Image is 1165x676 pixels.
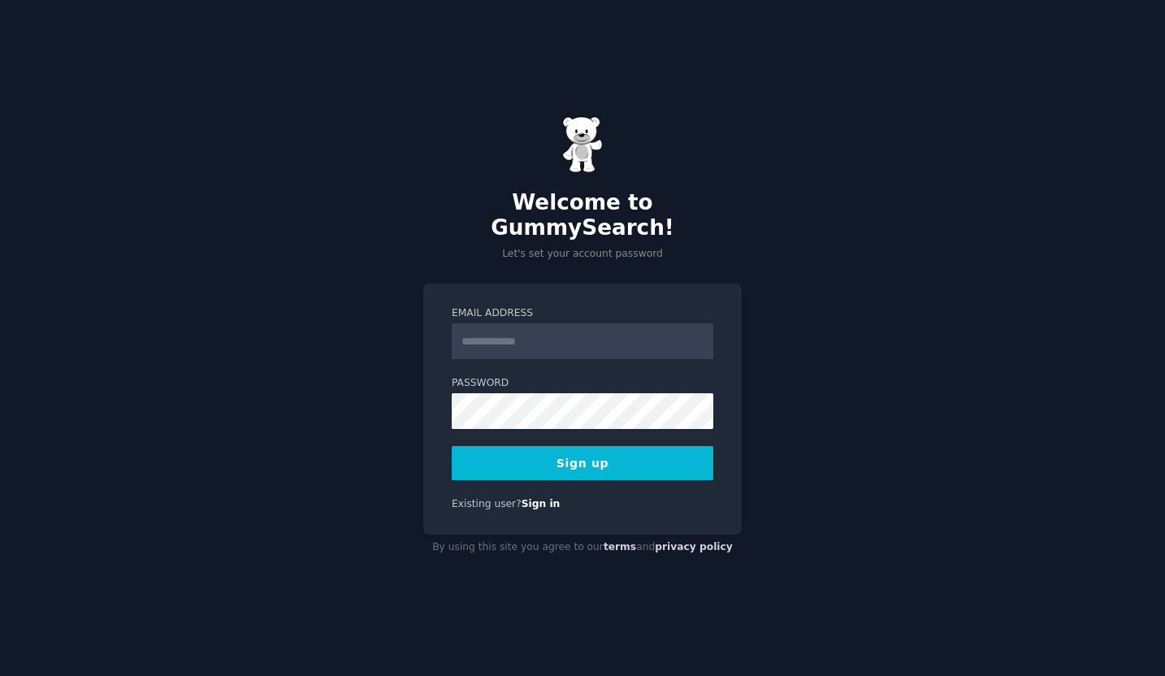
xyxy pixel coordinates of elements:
a: Sign in [522,498,561,509]
a: privacy policy [655,541,733,552]
h2: Welcome to GummySearch! [423,190,742,241]
button: Sign up [452,446,713,480]
label: Email Address [452,306,713,321]
p: Let's set your account password [423,247,742,262]
span: Existing user? [452,498,522,509]
img: Gummy Bear [562,116,603,173]
label: Password [452,376,713,391]
a: terms [604,541,636,552]
div: By using this site you agree to our and [423,535,742,561]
